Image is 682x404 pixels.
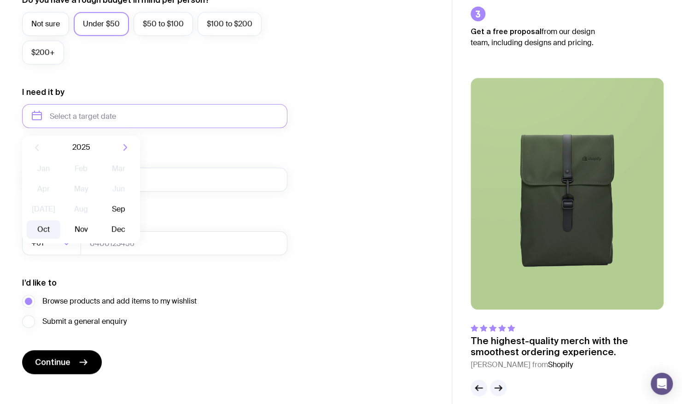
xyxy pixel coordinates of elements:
[64,220,98,239] button: Nov
[22,41,64,64] label: $200+
[22,12,69,36] label: Not sure
[27,200,60,218] button: [DATE]
[22,87,64,98] label: I need it by
[102,220,135,239] button: Dec
[46,231,60,255] input: Search for option
[198,12,262,36] label: $100 to $200
[27,159,60,178] button: Jan
[27,220,60,239] button: Oct
[64,159,98,178] button: Feb
[471,26,609,48] p: from our design team, including designs and pricing.
[22,350,102,374] button: Continue
[64,200,98,218] button: Aug
[102,159,135,178] button: Mar
[134,12,193,36] label: $50 to $100
[651,373,673,395] div: Open Intercom Messenger
[35,357,70,368] span: Continue
[471,359,664,370] cite: [PERSON_NAME] from
[72,142,90,153] span: 2025
[22,231,81,255] div: Search for option
[81,231,287,255] input: 0400123456
[31,231,46,255] span: +61
[42,296,197,307] span: Browse products and add items to my wishlist
[471,335,664,357] p: The highest-quality merch with the smoothest ordering experience.
[102,180,135,198] button: Jun
[22,104,287,128] input: Select a target date
[22,277,57,288] label: I’d like to
[548,360,573,369] span: Shopify
[42,316,127,327] span: Submit a general enquiry
[471,27,542,35] strong: Get a free proposal
[22,168,287,192] input: you@email.com
[27,180,60,198] button: Apr
[102,200,135,218] button: Sep
[74,12,129,36] label: Under $50
[64,180,98,198] button: May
